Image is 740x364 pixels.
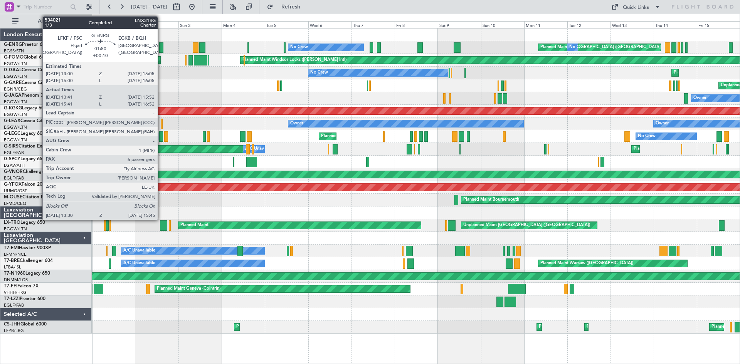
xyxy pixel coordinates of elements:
span: All Aircraft [20,18,81,24]
a: T7-EMIHawker 900XP [4,246,51,250]
span: T7-N1960 [4,271,25,276]
a: EGLF/FAB [4,150,24,156]
a: LFMN/NCE [4,252,27,257]
span: G-SPCY [4,157,20,161]
div: No Crew [638,131,656,142]
button: Refresh [263,1,309,13]
span: T7-EMI [4,246,19,250]
div: Planned Maint Geneva (Cointrin) [157,283,220,295]
span: LX-TRO [4,220,20,225]
a: G-GAALCessna Citation XLS+ [4,68,67,72]
div: No Crew [569,42,587,53]
span: T7-BRE [4,258,20,263]
div: Tue 5 [265,21,308,28]
a: EGNR/CEG [4,86,27,92]
div: Planned Maint [GEOGRAPHIC_DATA] ([GEOGRAPHIC_DATA]) [236,321,358,333]
span: CS-JHH [4,322,20,327]
div: Fri 8 [395,21,438,28]
a: G-SIRSCitation Excel [4,144,48,149]
div: Planned Maint Windsor Locks ([PERSON_NAME] Intl) [242,54,346,66]
button: Quick Links [607,1,664,13]
a: G-FOMOGlobal 6000 [4,55,50,60]
div: Owner [693,92,706,104]
div: Owner [290,118,303,129]
div: Owner [656,118,669,129]
div: Wed 13 [610,21,654,28]
span: G-ENRG [4,42,22,47]
div: Planned Maint Bournemouth [463,194,519,206]
div: Fri 1 [92,21,135,28]
span: G-KGKG [4,106,22,111]
div: [DATE] [93,15,106,22]
a: LGAV/ATH [4,163,25,168]
div: Unplanned Maint [GEOGRAPHIC_DATA] ([GEOGRAPHIC_DATA]) [463,220,590,231]
a: G-JAGAPhenom 300 [4,93,49,98]
div: Planned Maint [GEOGRAPHIC_DATA] ([GEOGRAPHIC_DATA]) [539,321,660,333]
a: G-SPCYLegacy 650 [4,157,45,161]
div: Planned Maint [GEOGRAPHIC_DATA] ([GEOGRAPHIC_DATA]) [540,42,662,53]
span: T7-FFI [4,284,17,289]
a: T7-FFIFalcon 7X [4,284,39,289]
div: Sat 9 [438,21,481,28]
span: G-GARE [4,81,22,85]
a: G-ENRGPraetor 600 [4,42,48,47]
div: Mon 11 [524,21,567,28]
a: CS-JHHGlobal 6000 [4,322,47,327]
div: No Crew [310,67,328,79]
div: Wed 6 [308,21,351,28]
span: G-YFOX [4,182,22,187]
div: Mon 4 [222,21,265,28]
span: G-LEGC [4,131,20,136]
div: Sun 10 [481,21,524,28]
div: Planned Maint [GEOGRAPHIC_DATA] ([GEOGRAPHIC_DATA]) [587,321,708,333]
a: G-YFOXFalcon 2000EX [4,182,54,187]
a: G-KGKGLegacy 600 [4,106,47,111]
span: G-JAGA [4,93,22,98]
a: EGGW/LTN [4,137,27,143]
span: G-VNOR [4,169,23,174]
a: T7-LZZIPraetor 600 [4,297,45,301]
a: EGLF/FAB [4,302,24,308]
a: LFPB/LBG [4,328,24,334]
div: Tue 12 [567,21,610,28]
a: EGGW/LTN [4,226,27,232]
a: EGSS/STN [4,48,24,54]
div: Planned Maint Warsaw ([GEOGRAPHIC_DATA]) [540,258,633,269]
span: G-FOMO [4,55,24,60]
a: EGGW/LTN [4,124,27,130]
a: VHHH/HKG [4,290,27,295]
span: G-LEAX [4,119,20,123]
a: UUMO/OSF [4,188,27,194]
div: Planned Maint [GEOGRAPHIC_DATA] [160,54,233,66]
a: T7-N1960Legacy 650 [4,271,50,276]
a: G-VNORChallenger 650 [4,169,56,174]
span: [DATE] - [DATE] [131,3,167,10]
span: G-GAAL [4,68,22,72]
div: Quick Links [623,4,649,12]
a: EGLF/FAB [4,175,24,181]
a: LFMD/CEQ [4,201,26,206]
a: EGGW/LTN [4,61,27,67]
a: EGGW/LTN [4,99,27,105]
a: DNMM/LOS [4,277,28,283]
div: Planned Maint [674,67,702,79]
input: Trip Number [24,1,68,13]
div: A/C Unavailable [245,143,277,155]
div: Fri 15 [697,21,740,28]
div: A/C Unavailable [123,245,155,257]
span: T7-LZZI [4,297,20,301]
a: EGGW/LTN [4,112,27,117]
a: G-LEGCLegacy 600 [4,131,45,136]
a: G-LEAXCessna Citation XLS [4,119,63,123]
button: All Aircraft [8,15,84,27]
div: Sun 3 [178,21,222,28]
span: Refresh [275,4,307,10]
a: EGGW/LTN [4,74,27,79]
a: M-OUSECitation Mustang [4,195,60,200]
div: Sat 2 [135,21,178,28]
div: A/C Unavailable [123,258,155,269]
a: LX-TROLegacy 650 [4,220,45,225]
div: No Crew [290,42,308,53]
span: G-SIRS [4,144,18,149]
div: Thu 14 [654,21,697,28]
